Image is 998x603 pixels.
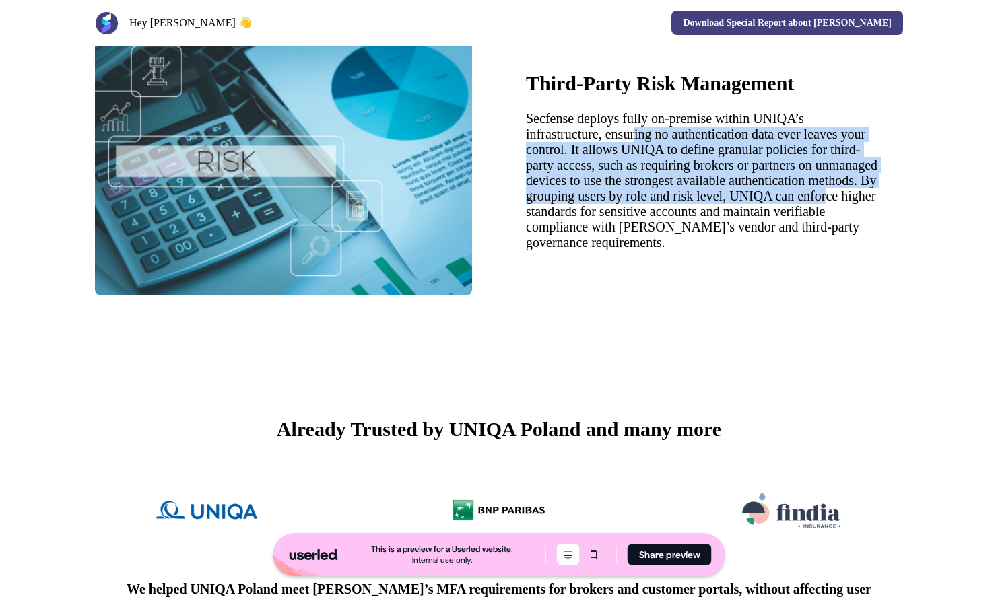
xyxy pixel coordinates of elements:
[129,15,252,31] h3: Hey [PERSON_NAME] 👋
[526,111,879,250] p: Secfense deploys fully on-premise within UNIQA’s infrastructure, ensuring no authentication data ...
[412,555,472,565] div: Internal use only.
[277,418,721,440] span: Already Trusted by UNIQA Poland and many more
[371,544,513,555] div: This is a preview for a Userled website.
[583,544,605,565] button: Mobile mode
[671,11,903,35] a: Download Special Report about [PERSON_NAME]
[526,72,794,94] strong: Third-Party Risk Management
[628,544,712,565] button: Share preview
[557,544,580,565] button: Desktop mode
